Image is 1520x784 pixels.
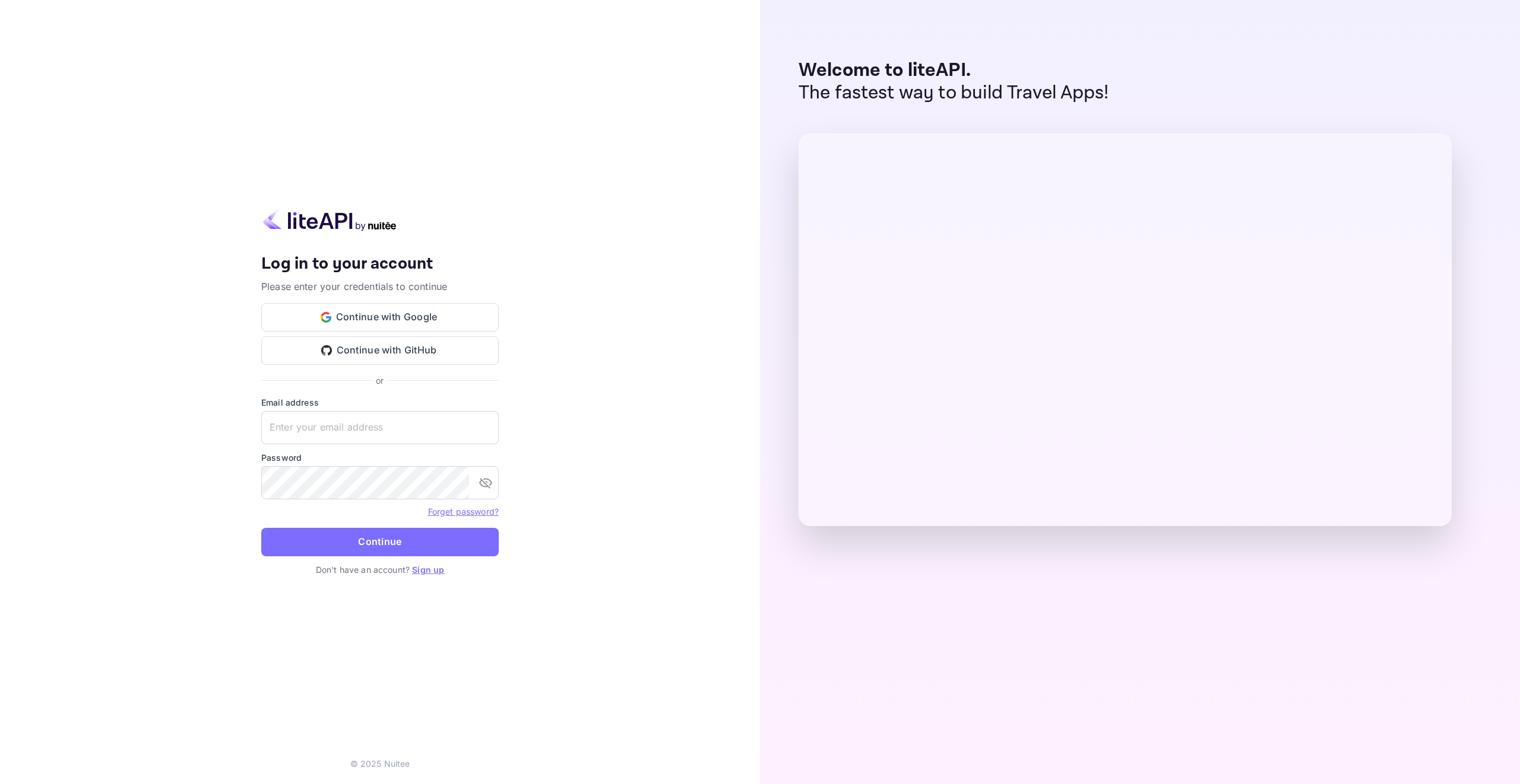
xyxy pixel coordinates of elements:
p: Please enter your credentials to continue [261,279,499,294]
p: Don't have an account? [261,563,499,576]
button: Continue [261,528,499,556]
img: liteAPI Dashboard Preview [799,133,1452,526]
button: Continue with Google [261,303,499,332]
button: Continue with GitHub [261,336,499,365]
p: The fastest way to build Travel Apps! [799,82,1109,104]
a: Forget password? [428,506,499,517]
img: liteapi [261,208,398,231]
p: Welcome to liteAPI. [799,59,1109,82]
p: © 2025 Nuitee [350,757,410,770]
button: toggle password visibility [474,471,498,495]
a: Sign up [412,565,444,575]
p: or [376,374,384,387]
a: Forget password? [428,505,499,517]
h4: Log in to your account [261,254,499,275]
input: Enter your email address [261,411,499,444]
label: Email address [261,396,499,409]
label: Password [261,451,499,464]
